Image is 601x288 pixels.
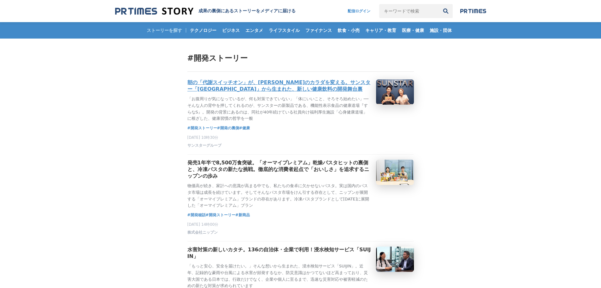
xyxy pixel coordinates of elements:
h3: 朝の「代謝スイッチオン」が、[PERSON_NAME]のカラダを変える。サンスター「[GEOGRAPHIC_DATA]」から生まれた、新しい健康飲料の開発舞台裏 [187,79,371,93]
a: #開発秘話 [187,212,206,218]
a: サンスターグループ [187,145,221,149]
a: ビジネス [220,22,242,39]
span: サンスターグループ [187,143,221,148]
h3: 水害対策の新しいカタチ。136の自治体・企業で利用！浸水検知サービス「SUIJIN」 [187,247,371,260]
span: 飲食・小売 [335,28,362,33]
span: キャリア・教育 [363,28,399,33]
span: 施設・団体 [427,28,454,33]
span: #開発ストーリー [187,54,248,63]
span: エンタメ [243,28,266,33]
a: 医療・健康 [399,22,427,39]
p: 「お腹周りが気になっているが、何も対策できていない」「体にいいこと、そろそろ始めたい」──そんな人の背中を押してくれるのが、サンスターの新製品である、機能性表示食品の健康道場『すらなS』。開発の... [187,96,371,122]
span: ビジネス [220,28,242,33]
h3: 発売1年半で8,500万食突破。「オーマイプレミアム」乾燥パスタヒットの裏側と、冷凍パスタの新たな挑戦。徹底的な消費者起点で「おいしさ」を追求するニップンの歩み [187,160,371,180]
a: 発売1年半で8,500万食突破。「オーマイプレミアム」乾燥パスタヒットの裏側と、冷凍パスタの新たな挑戦。徹底的な消費者起点で「おいしさ」を追求するニップンの歩み物価高が続き、家計への意識が高まる... [187,160,414,209]
span: 医療・健康 [399,28,427,33]
span: ファイナンス [303,28,334,33]
a: エンタメ [243,22,266,39]
img: 成果の裏側にあるストーリーをメディアに届ける [115,7,193,15]
input: キーワードで検索 [379,4,439,18]
button: 検索 [439,4,453,18]
a: キャリア・教育 [363,22,399,39]
a: 朝の「代謝スイッチオン」が、[PERSON_NAME]のカラダを変える。サンスター「[GEOGRAPHIC_DATA]」から生まれた、新しい健康飲料の開発舞台裏「お腹周りが気になっているが、何も... [187,79,414,122]
a: #開発の裏側 [217,125,239,131]
span: ライフスタイル [266,28,302,33]
a: #開発ストーリー [187,125,217,131]
a: 株式会社ニップン [187,232,218,236]
a: #新商品 [235,212,250,218]
a: 施設・団体 [427,22,454,39]
a: #開発ストーリー [206,212,235,218]
a: テクノロジー [187,22,219,39]
h1: 成果の裏側にあるストーリーをメディアに届ける [198,8,296,14]
p: [DATE] 10時30分 [187,135,414,140]
img: prtimes [460,9,486,14]
a: 成果の裏側にあるストーリーをメディアに届ける 成果の裏側にあるストーリーをメディアに届ける [115,7,296,15]
a: 配信ログイン [341,4,377,18]
a: #健康 [239,125,250,131]
a: ライフスタイル [266,22,302,39]
span: テクノロジー [187,28,219,33]
a: 飲食・小売 [335,22,362,39]
span: 株式会社ニップン [187,230,218,235]
p: 物価高が続き、家計への意識が高まる中でも、私たちの食卓に欠かせないパスタ。実は国内のパスタ市場は成長を続けています。そしてそんなパスタ市場をけん引する存在として、ニップンが展開する「オーマイプレ... [187,183,371,209]
p: [DATE] 14時00分 [187,222,414,227]
a: ファイナンス [303,22,334,39]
